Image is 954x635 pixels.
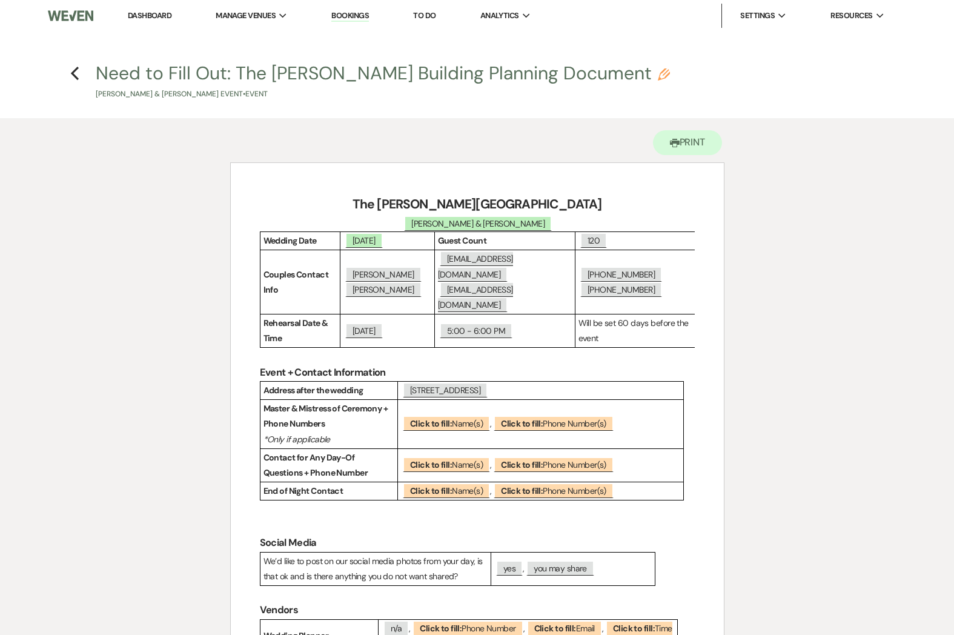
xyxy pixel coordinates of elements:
[494,416,614,431] span: Phone Number(s)
[96,88,670,100] p: [PERSON_NAME] & [PERSON_NAME] Event • Event
[580,282,662,297] span: [PHONE_NUMBER]
[410,418,452,429] b: Click to fill:
[740,10,775,22] span: Settings
[494,483,614,498] span: Phone Number(s)
[263,452,368,478] strong: Contact for Any Day-Of Questions + Phone Number
[263,485,343,496] strong: End of Night Contact
[216,10,276,22] span: Manage Venues
[534,623,576,634] b: Click to fill:
[403,382,488,397] span: [STREET_ADDRESS]
[830,10,872,22] span: Resources
[345,323,383,338] span: [DATE]
[403,483,490,498] span: Name(s)
[440,323,512,338] span: 5:00 - 6:00 PM
[438,251,513,281] span: [EMAIL_ADDRESS][DOMAIN_NAME]
[613,623,655,634] b: Click to fill:
[401,484,680,499] p: ,
[260,536,317,549] strong: Social Media
[403,416,490,431] span: Name(s)
[401,416,680,431] p: ,
[494,457,614,472] span: Phone Number(s)
[263,403,389,429] strong: Master & Mistress of Ceremony + Phone Numbers
[263,269,330,295] strong: Couples Contact Info
[501,459,543,470] b: Click to fill:
[420,623,462,634] b: Click to fill:
[496,560,523,576] span: yes
[48,3,94,28] img: Weven Logo
[96,64,670,100] button: Need to Fill Out: The [PERSON_NAME] Building Planning Document[PERSON_NAME] & [PERSON_NAME] Event...
[580,233,607,248] span: 120
[580,267,662,282] span: [PHONE_NUMBER]
[345,282,422,297] span: [PERSON_NAME]
[128,10,171,21] a: Dashboard
[501,418,543,429] b: Click to fill:
[480,10,519,22] span: Analytics
[410,459,452,470] b: Click to fill:
[260,603,298,616] strong: Vendors
[413,10,436,21] a: To Do
[263,235,317,246] strong: Wedding Date
[331,10,369,22] a: Bookings
[526,560,594,576] span: you may share
[345,233,383,248] span: [DATE]
[353,196,601,213] strong: The [PERSON_NAME][GEOGRAPHIC_DATA]
[410,485,452,496] b: Click to fill:
[345,267,422,282] span: [PERSON_NAME]
[653,130,723,155] button: Print
[401,457,680,473] p: ,
[578,316,696,346] p: Will be set 60 days before the event
[263,385,363,396] strong: Address after the wedding
[438,235,487,246] strong: Guest Count
[494,561,652,576] p: ,
[501,485,543,496] b: Click to fill:
[404,216,552,231] span: [PERSON_NAME] & [PERSON_NAME]
[263,434,330,445] em: *Only if applicable
[403,457,490,472] span: Name(s)
[263,317,330,344] strong: Rehearsal Date & Time
[438,282,513,312] span: [EMAIL_ADDRESS][DOMAIN_NAME]
[263,554,488,584] p: We’d like to post on our social media photos from your day, is that ok and is there anything you ...
[260,366,386,379] strong: Event + Contact Information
